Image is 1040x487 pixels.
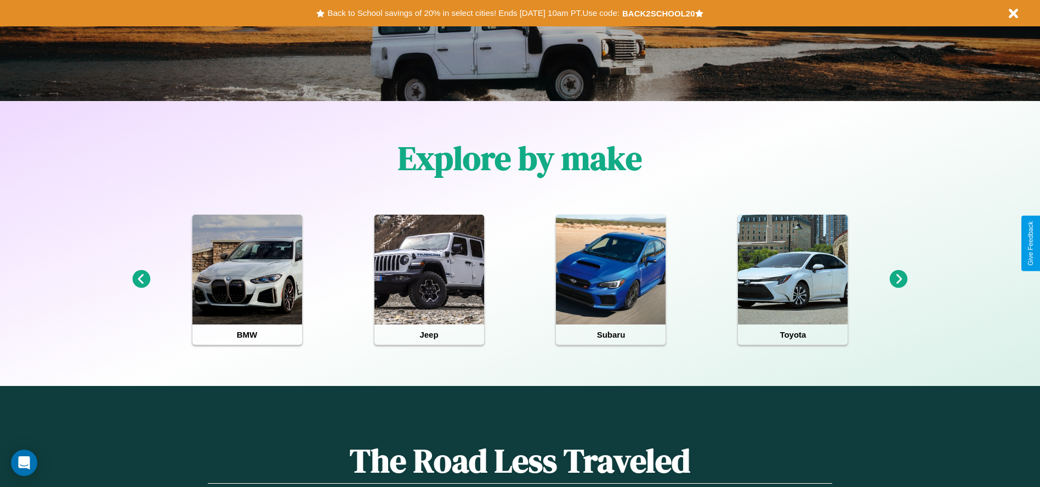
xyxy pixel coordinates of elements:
[556,324,666,345] h4: Subaru
[1027,221,1035,266] div: Give Feedback
[325,5,622,21] button: Back to School savings of 20% in select cities! Ends [DATE] 10am PT.Use code:
[622,9,695,18] b: BACK2SCHOOL20
[374,324,484,345] h4: Jeep
[192,324,302,345] h4: BMW
[208,438,832,484] h1: The Road Less Traveled
[738,324,848,345] h4: Toyota
[398,136,642,181] h1: Explore by make
[11,450,37,476] div: Open Intercom Messenger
